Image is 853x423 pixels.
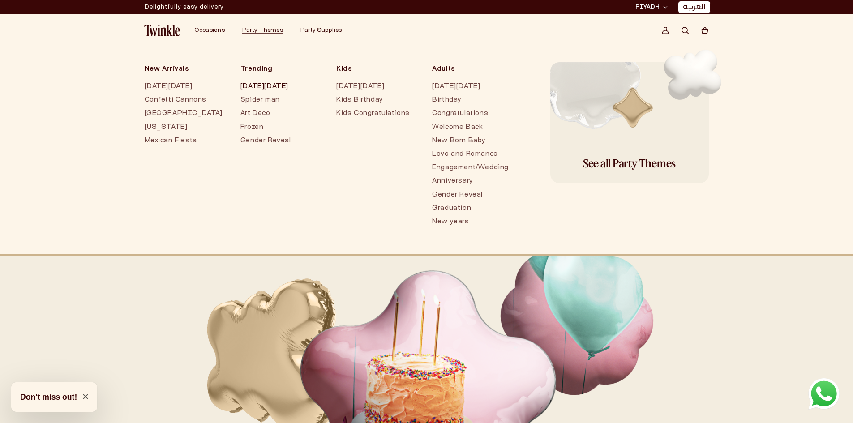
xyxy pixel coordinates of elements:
a: Art Deco [240,107,318,120]
a: Mexican Fiesta [145,134,223,148]
a: Kids Birthday [336,94,414,107]
img: 3D golden Balloon [601,77,664,139]
span: Party Themes [242,28,283,33]
summary: Occasions [189,21,237,39]
a: Congratulations [432,107,510,120]
a: Gender Reveal [432,188,510,202]
a: [DATE][DATE] [145,80,223,94]
span: New Arrivals [145,62,223,77]
a: New years [432,215,510,229]
a: Birthday [432,94,510,107]
img: Twinkle [144,25,180,36]
a: Confetti Cannons [145,94,223,107]
a: [DATE][DATE] [240,80,318,94]
summary: Party Themes [237,21,295,39]
a: Occasions [194,27,225,34]
span: Occasions [194,28,225,33]
a: Spider man [240,94,318,107]
a: Welcome Back [432,121,510,134]
a: [GEOGRAPHIC_DATA] [145,107,223,120]
span: RIYADH [635,3,660,11]
a: Party Themes [242,27,283,34]
span: Party Supplies [300,28,342,33]
div: Announcement [145,0,224,14]
img: white Balloon [651,33,734,116]
span: Adults [432,62,510,77]
a: [US_STATE] [145,121,223,134]
a: Love and Romance [432,148,510,161]
summary: Search [675,21,695,40]
span: Kids [336,62,414,77]
summary: Party Supplies [295,21,354,39]
a: [DATE][DATE] [432,80,510,94]
a: Engagement/Wedding [432,161,510,175]
a: Party Supplies [300,27,342,34]
a: Kids Congratulations [336,107,414,120]
a: العربية [683,3,706,12]
a: white Balloon 3D golden Balloon 3D white Balloon See all Party Themes [550,62,709,183]
a: New Born Baby [432,134,510,148]
a: [DATE][DATE] [336,80,414,94]
a: Anniversary [432,175,510,188]
button: RIYADH [633,3,670,12]
p: Delightfully easy delivery [145,0,224,14]
h5: See all Party Themes [583,154,676,172]
a: Gender Reveal [240,134,318,148]
img: 3D white Balloon [550,62,658,149]
a: Frozen [240,121,318,134]
span: Trending [240,62,318,77]
a: Graduation [432,202,510,215]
